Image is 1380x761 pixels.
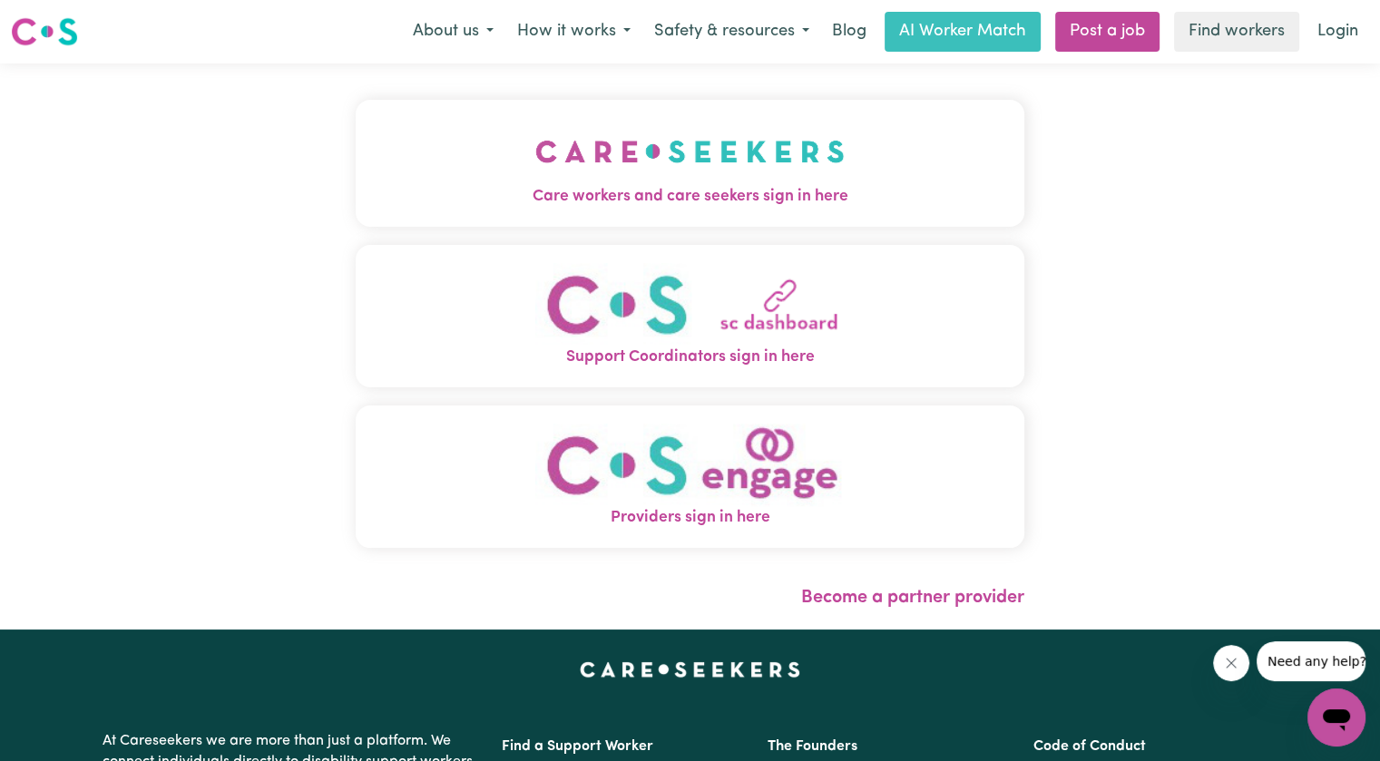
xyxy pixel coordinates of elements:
[505,13,642,51] button: How it works
[1257,641,1365,681] iframe: Message from company
[768,739,857,754] a: The Founders
[11,11,78,53] a: Careseekers logo
[11,15,78,48] img: Careseekers logo
[801,589,1024,607] a: Become a partner provider
[11,13,110,27] span: Need any help?
[821,12,877,52] a: Blog
[1174,12,1299,52] a: Find workers
[356,405,1024,548] button: Providers sign in here
[356,506,1024,530] span: Providers sign in here
[401,13,505,51] button: About us
[580,662,800,677] a: Careseekers home page
[1033,739,1146,754] a: Code of Conduct
[642,13,821,51] button: Safety & resources
[1307,12,1369,52] a: Login
[356,245,1024,387] button: Support Coordinators sign in here
[356,100,1024,227] button: Care workers and care seekers sign in here
[356,346,1024,369] span: Support Coordinators sign in here
[1307,688,1365,746] iframe: Button to launch messaging window
[1213,645,1249,681] iframe: Close message
[502,739,653,754] a: Find a Support Worker
[356,185,1024,209] span: Care workers and care seekers sign in here
[1055,12,1160,52] a: Post a job
[885,12,1041,52] a: AI Worker Match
